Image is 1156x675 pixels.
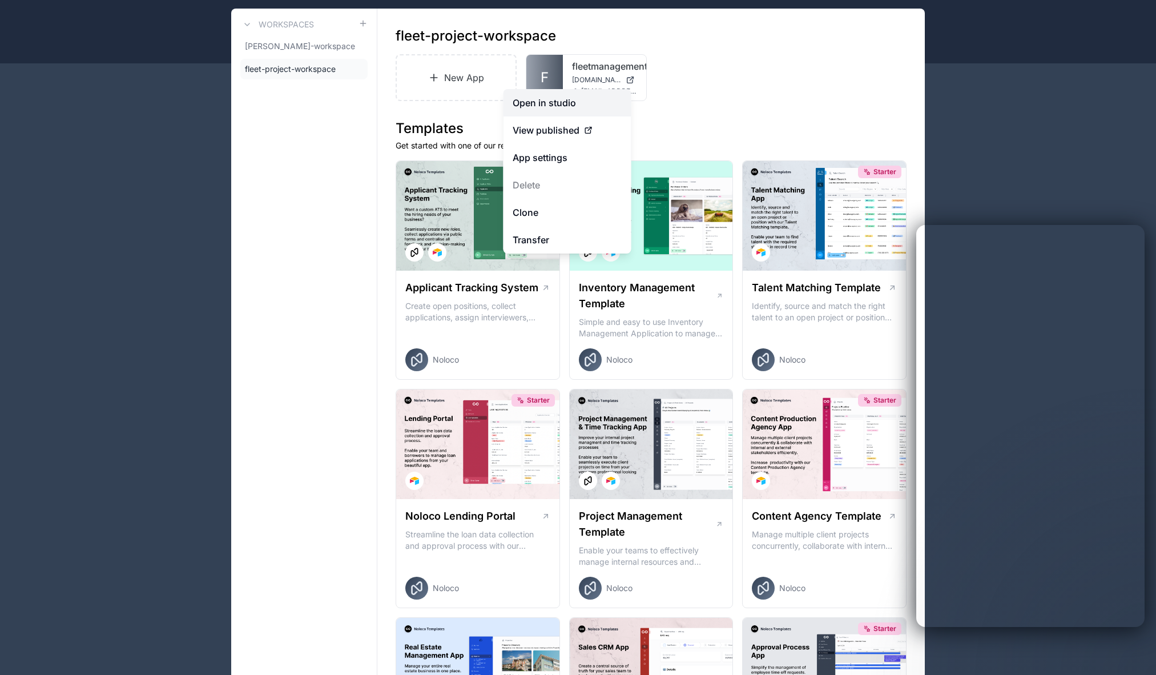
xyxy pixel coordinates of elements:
[396,119,907,138] h1: Templates
[504,199,631,226] a: Clone
[606,582,633,594] span: Noloco
[779,354,805,365] span: Noloco
[752,280,881,296] h1: Talent Matching Template
[245,63,336,75] span: fleet-project-workspace
[240,59,368,79] a: fleet-project-workspace
[405,529,550,552] p: Streamline the loan data collection and approval process with our Lending Portal template.
[513,123,579,137] span: View published
[916,225,1145,627] iframe: Intercom live chat
[579,280,716,312] h1: Inventory Management Template
[396,54,517,101] a: New App
[504,171,631,199] button: Delete
[579,545,724,568] p: Enable your teams to effectively manage internal resources and execute client projects on time.
[1117,636,1145,664] iframe: Intercom live chat
[504,89,631,116] a: Open in studio
[504,226,631,254] a: Transfer
[572,75,637,85] a: [DOMAIN_NAME]
[240,18,314,31] a: Workspaces
[752,300,897,323] p: Identify, source and match the right talent to an open project or position with our Talent Matchi...
[572,75,621,85] span: [DOMAIN_NAME]
[410,476,419,485] img: Airtable Logo
[873,396,896,405] span: Starter
[259,19,314,30] h3: Workspaces
[504,116,631,144] a: View published
[606,354,633,365] span: Noloco
[526,55,563,101] a: F
[433,582,459,594] span: Noloco
[527,396,550,405] span: Starter
[579,508,715,540] h1: Project Management Template
[756,476,766,485] img: Airtable Logo
[541,69,549,87] span: F
[581,87,637,96] span: [EMAIL_ADDRESS][DOMAIN_NAME]
[433,248,442,257] img: Airtable Logo
[873,624,896,633] span: Starter
[504,144,631,171] a: App settings
[245,41,355,52] span: [PERSON_NAME]-workspace
[405,508,515,524] h1: Noloco Lending Portal
[779,582,805,594] span: Noloco
[579,316,724,339] p: Simple and easy to use Inventory Management Application to manage your stock, orders and Manufact...
[405,300,550,323] p: Create open positions, collect applications, assign interviewers, centralise candidate feedback a...
[396,140,907,151] p: Get started with one of our ready-made templates
[752,508,881,524] h1: Content Agency Template
[752,529,897,552] p: Manage multiple client projects concurrently, collaborate with internal and external stakeholders...
[433,354,459,365] span: Noloco
[405,280,538,296] h1: Applicant Tracking System
[240,36,368,57] a: [PERSON_NAME]-workspace
[572,59,637,73] a: fleetmanagementapp
[873,167,896,176] span: Starter
[756,248,766,257] img: Airtable Logo
[396,27,556,45] h1: fleet-project-workspace
[606,476,615,485] img: Airtable Logo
